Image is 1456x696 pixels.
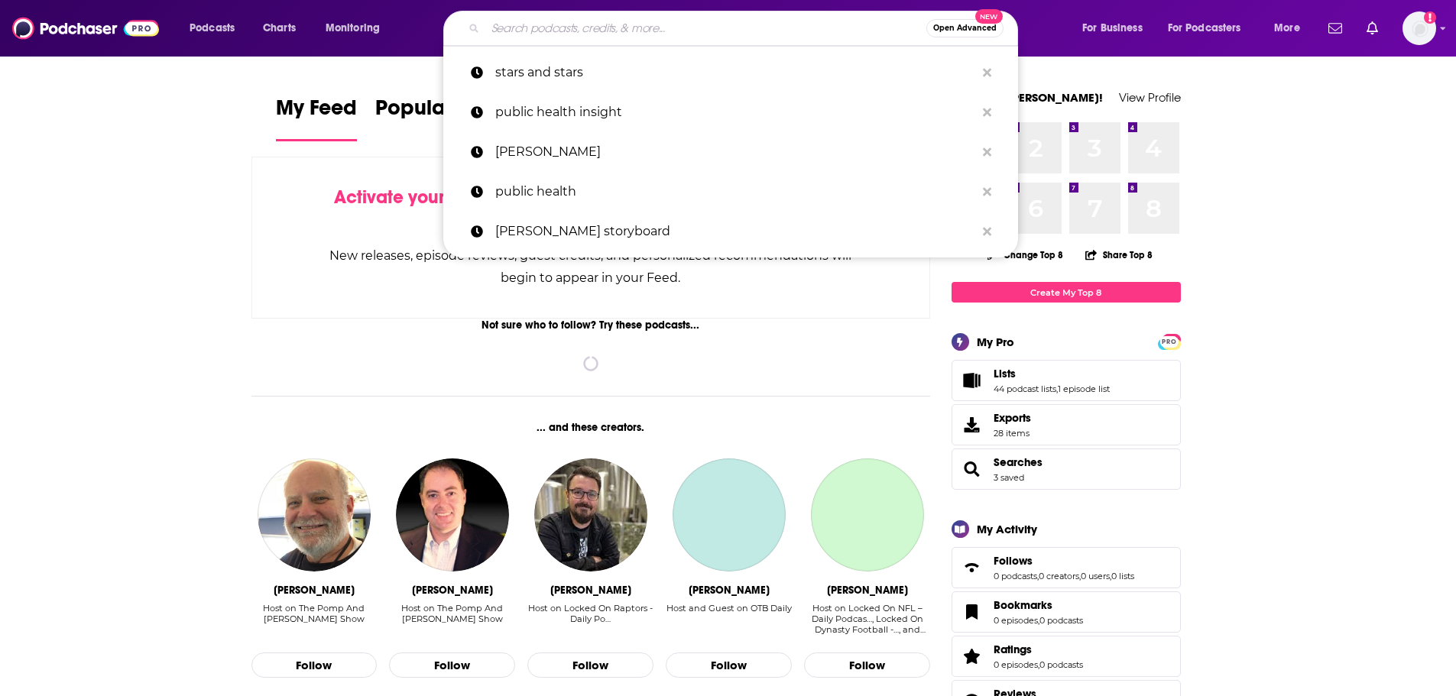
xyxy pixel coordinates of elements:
span: New [975,9,1003,24]
a: 0 episodes [994,615,1038,626]
div: New releases, episode reviews, guest credits, and personalized recommendations will begin to appe... [329,244,854,289]
button: Open AdvancedNew [926,19,1004,37]
svg: Add a profile image [1424,11,1436,24]
a: Show notifications dropdown [1360,15,1384,41]
span: , [1056,384,1058,394]
a: Ratings [994,643,1083,656]
span: Follows [952,547,1181,588]
div: My Activity [977,522,1037,536]
span: Exports [994,411,1031,425]
div: Matt Williamson [827,584,908,597]
a: Show notifications dropdown [1322,15,1348,41]
a: 0 episodes [994,659,1038,670]
a: 0 lists [1111,571,1134,581]
a: 1 episode list [1058,384,1110,394]
a: Matt Williamson [811,458,924,571]
div: Host on Locked On NFL – Daily Podcas…, Locked On Dynasty Football -…, and Peacock and Williamson ... [804,603,930,636]
button: Change Top 8 [978,245,1073,264]
p: nieman storyboard [495,212,975,251]
span: Lists [994,367,1016,380]
button: Show profile menu [1402,11,1436,45]
div: Host on The Pomp And [PERSON_NAME] Show [251,603,378,624]
a: 3 saved [994,472,1024,483]
span: , [1038,659,1039,670]
span: Monitoring [326,18,380,39]
p: stars and stars [495,53,975,92]
a: 44 podcast lists [994,384,1056,394]
img: Podchaser - Follow, Share and Rate Podcasts [12,14,159,43]
p: public health insight [495,92,975,132]
a: Searches [957,458,987,480]
a: Searches [994,455,1043,469]
span: Follows [994,554,1033,568]
button: open menu [1158,16,1263,40]
a: Welcome [PERSON_NAME]! [952,90,1103,105]
a: Follows [994,554,1134,568]
div: Not sure who to follow? Try these podcasts... [251,319,931,332]
a: Create My Top 8 [952,282,1181,303]
div: by following Podcasts, Creators, Lists, and other Users! [329,186,854,231]
img: Ron Cook [258,458,371,571]
a: 0 creators [1039,571,1079,581]
div: Sean Woodley [550,584,631,597]
span: Bookmarks [952,591,1181,633]
div: Host on Locked On Raptors - Daily Po… [527,603,653,624]
a: Popular Feed [375,95,505,141]
button: Share Top 8 [1085,240,1153,270]
span: Lists [952,360,1181,401]
button: Follow [527,652,653,678]
button: Follow [389,652,515,678]
span: My Feed [276,95,357,130]
div: Host and Guest on OTB Daily [666,603,792,613]
span: Searches [952,448,1181,490]
button: Follow [251,652,378,678]
p: Michael Osterholm [495,132,975,172]
a: public health [443,172,1018,212]
span: Charts [263,18,296,39]
span: Logged in as ereardon [1402,11,1436,45]
span: , [1110,571,1111,581]
button: open menu [1072,16,1162,40]
div: Host on The Pomp And Joe Show [389,603,515,636]
a: Ratings [957,646,987,667]
img: Joe Starkey [396,458,509,571]
a: Joe Molloy [673,458,786,571]
button: open menu [315,16,400,40]
div: Host on The Pomp And [PERSON_NAME] Show [389,603,515,624]
div: Joe Molloy [689,584,770,597]
p: public health [495,172,975,212]
a: View Profile [1119,90,1181,105]
a: My Feed [276,95,357,141]
a: Follows [957,557,987,578]
a: public health insight [443,92,1018,132]
div: Host on The Pomp And Joe Show [251,603,378,636]
span: 28 items [994,428,1031,439]
span: More [1274,18,1300,39]
div: Host and Guest on OTB Daily [666,603,792,636]
a: Sean Woodley [534,458,647,571]
a: Bookmarks [994,598,1083,612]
a: PRO [1160,335,1179,347]
span: Exports [957,414,987,435]
a: Exports [952,404,1181,445]
a: Lists [957,370,987,391]
input: Search podcasts, credits, & more... [485,16,926,40]
div: Joe Starkey [412,584,493,597]
span: Ratings [994,643,1032,656]
a: Bookmarks [957,601,987,623]
button: open menu [179,16,255,40]
span: Ratings [952,636,1181,677]
span: Bookmarks [994,598,1052,612]
span: For Business [1082,18,1143,39]
a: 0 podcasts [1039,615,1083,626]
div: Search podcasts, credits, & more... [458,11,1033,46]
button: open menu [1263,16,1319,40]
a: Lists [994,367,1110,380]
a: [PERSON_NAME] [443,132,1018,172]
a: stars and stars [443,53,1018,92]
div: Host on Locked On NFL – Daily Podcas…, Locked On Dynasty Football -…, and [PERSON_NAME] and [PERS... [804,603,930,635]
div: My Pro [977,335,1014,349]
span: For Podcasters [1168,18,1241,39]
span: Activate your Feed [334,186,491,209]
